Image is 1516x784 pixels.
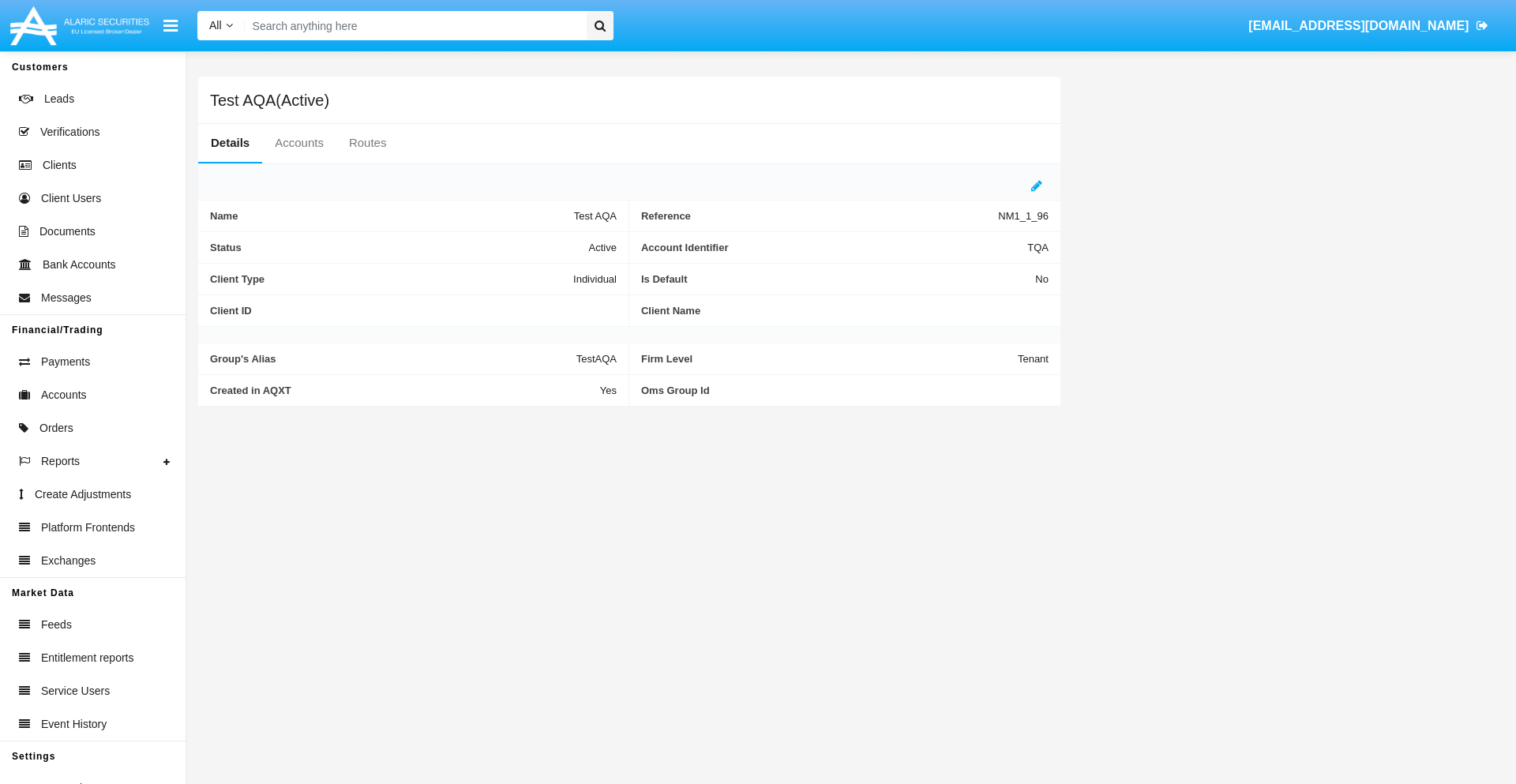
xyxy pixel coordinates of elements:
span: [EMAIL_ADDRESS][DOMAIN_NAME] [1248,19,1469,32]
span: Reports [41,453,80,470]
span: Account Identifier [641,242,1027,253]
span: Payments [41,354,90,370]
span: Client Name [641,305,1049,317]
span: Verifications [40,124,99,141]
span: Documents [39,223,96,240]
span: Clients [43,157,77,174]
span: TestAQA [576,353,617,365]
h5: Test AQA(Active) [210,94,329,107]
span: Is Default [641,273,1035,285]
span: Yes [600,384,617,396]
a: [EMAIL_ADDRESS][DOMAIN_NAME] [1241,4,1496,48]
span: Accounts [41,387,87,403]
span: Event History [41,716,107,733]
span: Feeds [41,617,72,633]
span: Client Type [210,273,573,285]
a: Routes [336,124,400,162]
span: No [1035,273,1049,285]
span: TQA [1027,242,1049,253]
span: Tenant [1018,353,1049,365]
input: Search [245,11,581,40]
a: Details [198,124,262,162]
span: Orders [39,420,73,437]
span: Reference [641,210,998,222]
a: All [197,17,245,34]
span: Name [210,210,574,222]
span: Messages [41,290,92,306]
span: Group's Alias [210,353,576,365]
span: Status [210,242,589,253]
span: All [209,19,222,32]
span: Leads [44,91,74,107]
span: Service Users [41,683,110,700]
span: Client ID [210,305,617,317]
span: Entitlement reports [41,650,134,666]
span: Active [589,242,617,253]
a: Accounts [262,124,336,162]
span: Create Adjustments [35,486,131,503]
span: Client Users [41,190,101,207]
span: Individual [573,273,617,285]
span: NM1_1_96 [998,210,1049,222]
img: Logo image [8,2,152,49]
span: Created in AQXT [210,384,600,396]
span: Exchanges [41,553,96,569]
span: Platform Frontends [41,520,135,536]
span: Test AQA [574,210,617,222]
span: Bank Accounts [43,257,116,273]
span: Firm Level [641,353,1018,365]
span: Oms Group Id [641,384,1049,396]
